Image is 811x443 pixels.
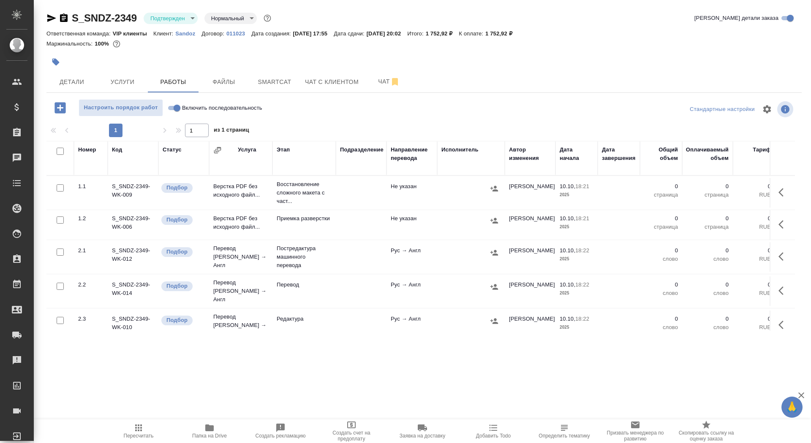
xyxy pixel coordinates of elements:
[773,182,794,203] button: Здесь прячутся важные кнопки
[277,146,290,154] div: Этап
[46,30,113,37] p: Ответственная команда:
[95,41,111,47] p: 100%
[340,146,384,154] div: Подразделение
[390,77,400,87] svg: Отписаться
[560,183,575,189] p: 10.10,
[575,316,589,322] p: 18:22
[277,281,332,289] p: Перевод
[737,246,771,255] p: 0
[161,246,205,258] div: Можно подбирать исполнителей
[539,433,590,439] span: Определить тематику
[644,255,678,263] p: слово
[209,308,272,342] td: Перевод [PERSON_NAME] → Англ
[488,182,501,195] button: Назначить
[321,430,382,442] span: Создать счет на предоплату
[214,125,249,137] span: из 1 страниц
[209,210,272,240] td: Верстка PDF без исходного файл...
[737,223,771,231] p: RUB
[245,419,316,443] button: Создать рекламацию
[277,315,332,323] p: Редактура
[773,214,794,235] button: Здесь прячутся важные кнопки
[166,248,188,256] p: Подбор
[602,146,636,162] div: Дата завершения
[737,182,771,191] p: 0
[161,182,205,194] div: Можно подбирать исполнителей
[161,315,205,326] div: Можно подбирать исполнителей
[367,30,408,37] p: [DATE] 20:02
[671,419,742,443] button: Скопировать ссылку на оценку заказа
[386,178,437,208] td: Не указан
[488,315,501,327] button: Назначить
[757,99,777,119] span: Настроить таблицу
[78,315,103,323] div: 2.3
[644,182,678,191] p: 0
[209,240,272,274] td: Перевод [PERSON_NAME] → Англ
[686,289,729,297] p: слово
[773,315,794,335] button: Здесь прячутся важные кнопки
[686,223,729,231] p: страница
[153,30,175,37] p: Клиент:
[277,180,332,205] p: Восстановление сложного макета с част...
[600,419,671,443] button: Призвать менеджера по развитию
[316,419,387,443] button: Создать счет на предоплату
[293,30,334,37] p: [DATE] 17:55
[175,30,201,37] a: Sandoz
[72,12,137,24] a: S_SNDZ-2349
[407,30,425,37] p: Итого:
[78,182,103,191] div: 1.1
[686,146,729,162] div: Оплачиваемый объем
[560,255,593,263] p: 2025
[49,99,72,116] button: Добавить работу
[46,13,57,23] button: Скопировать ссылку для ЯМессенджера
[369,76,409,87] span: Чат
[737,255,771,263] p: RUB
[560,281,575,288] p: 10.10,
[737,315,771,323] p: 0
[459,30,485,37] p: К оплате:
[226,30,251,37] a: 011023
[644,315,678,323] p: 0
[560,215,575,221] p: 10.10,
[560,323,593,332] p: 2025
[277,244,332,270] p: Постредактура машинного перевода
[201,30,226,37] p: Договор:
[773,246,794,267] button: Здесь прячутся важные кнопки
[777,101,795,117] span: Посмотреть информацию
[102,77,143,87] span: Услуги
[161,214,205,226] div: Можно подбирать исполнителей
[108,178,158,208] td: S_SNDZ-2349-WK-009
[166,216,188,224] p: Подбор
[458,419,529,443] button: Добавить Todo
[386,242,437,272] td: Рус → Англ
[166,282,188,290] p: Подбор
[108,210,158,240] td: S_SNDZ-2349-WK-006
[476,433,511,439] span: Добавить Todo
[488,246,501,259] button: Назначить
[78,146,96,154] div: Номер
[575,183,589,189] p: 18:21
[166,316,188,324] p: Подбор
[505,178,555,208] td: [PERSON_NAME]
[204,77,244,87] span: Файлы
[686,281,729,289] p: 0
[113,30,153,37] p: VIP клиенты
[505,276,555,306] td: [PERSON_NAME]
[59,13,69,23] button: Скопировать ссылку
[387,419,458,443] button: Заявка на доставку
[737,214,771,223] p: 0
[686,182,729,191] p: 0
[686,255,729,263] p: слово
[686,214,729,223] p: 0
[213,146,222,154] button: Сгруппировать
[238,146,256,154] div: Услуга
[505,242,555,272] td: [PERSON_NAME]
[334,30,366,37] p: Дата сдачи:
[108,311,158,340] td: S_SNDZ-2349-WK-010
[79,99,163,116] button: Настроить порядок работ
[182,104,262,112] span: Включить последовательность
[644,289,678,297] p: слово
[251,30,293,37] p: Дата создания:
[644,223,678,231] p: страница
[78,281,103,289] div: 2.2
[644,214,678,223] p: 0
